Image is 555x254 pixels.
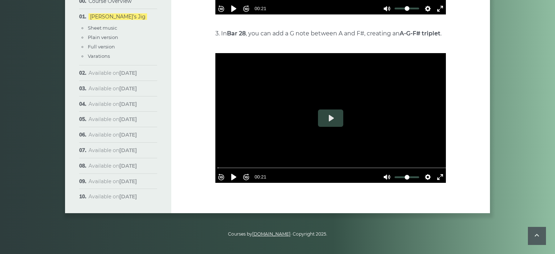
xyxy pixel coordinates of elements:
strong: [DATE] [119,132,137,138]
a: Plain version [88,34,118,40]
p: 3. In , you can add a G note between A and F#, creating an . [215,29,446,38]
a: [DOMAIN_NAME] [252,231,291,237]
a: [PERSON_NAME]’s Jig [89,13,147,20]
span: Available on [89,101,137,107]
strong: [DATE] [119,116,137,122]
strong: Bar 28 [227,30,246,37]
strong: [DATE] [119,70,137,76]
span: Available on [89,116,137,122]
strong: A-G-F# triplet [400,30,440,37]
span: Available on [89,178,137,185]
span: Available on [89,70,137,76]
span: Available on [89,193,137,200]
strong: [DATE] [119,163,137,169]
strong: [DATE] [119,101,137,107]
a: Full version [88,44,115,49]
span: Available on [89,147,137,154]
span: Available on [89,85,137,92]
strong: [DATE] [119,178,137,185]
span: Available on [89,132,137,138]
a: Varations [88,53,110,59]
p: Courses by · Copyright 2025. [74,231,481,238]
strong: [DATE] [119,85,137,92]
strong: [DATE] [119,193,137,200]
strong: [DATE] [119,147,137,154]
a: Sheet music [88,25,117,31]
span: Available on [89,163,137,169]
